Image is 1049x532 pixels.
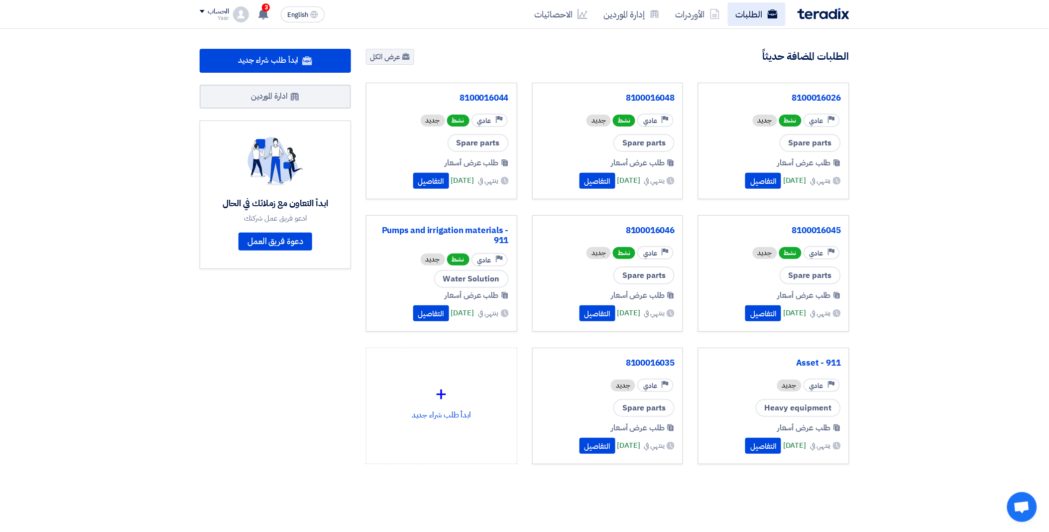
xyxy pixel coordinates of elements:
span: ينتهي في [811,440,831,451]
span: [DATE] [617,307,640,319]
span: نشط [447,115,469,127]
span: Spare parts [613,134,675,152]
span: [DATE] [451,175,474,186]
span: ينتهي في [644,175,665,186]
span: [DATE] [451,307,474,319]
span: ينتهي في [644,440,665,451]
a: 8100016035 [541,358,675,368]
span: نشط [447,254,469,266]
span: طلب عرض أسعار [445,289,499,301]
div: جديد [611,380,635,392]
span: عادي [810,116,823,126]
button: التفاصيل [745,305,781,321]
div: جديد [586,247,611,259]
span: نشط [613,247,635,259]
span: Water Solution [434,270,509,288]
span: [DATE] [783,175,806,186]
span: نشط [613,115,635,127]
a: إدارة الموردين [595,2,668,26]
div: + [374,379,509,409]
span: طلب عرض أسعار [777,157,831,169]
a: 8100016048 [541,93,675,103]
span: طلب عرض أسعار [611,422,665,434]
button: التفاصيل [580,305,615,321]
span: نشط [779,115,802,127]
a: دعوة فريق العمل [238,233,312,251]
span: ابدأ طلب شراء جديد [238,54,298,66]
a: 8100016026 [706,93,841,103]
div: الحساب [208,7,229,16]
span: Spare parts [448,134,509,152]
div: جديد [753,247,777,259]
span: عادي [643,249,657,258]
a: الاحصائيات [526,2,595,26]
span: عادي [810,249,823,258]
span: ينتهي في [811,175,831,186]
span: 3 [262,3,270,11]
span: ينتهي في [478,308,498,318]
span: طلب عرض أسعار [445,157,499,169]
img: profile_test.png [233,6,249,22]
div: جديد [777,380,802,392]
button: التفاصيل [745,173,781,189]
a: Asset - 911 [706,358,841,368]
button: التفاصيل [413,173,449,189]
span: نشط [779,247,802,259]
span: عادي [477,256,491,265]
button: التفاصيل [580,173,615,189]
span: عادي [643,381,657,391]
div: جديد [421,115,445,127]
img: invite_your_team.svg [247,137,303,186]
span: Heavy equipment [756,399,841,417]
a: 8100016044 [374,93,509,103]
span: [DATE] [783,307,806,319]
span: عادي [477,116,491,126]
button: التفاصيل [745,438,781,454]
a: 8100016046 [541,226,675,236]
span: ينتهي في [644,308,665,318]
span: ينتهي في [478,175,498,186]
button: التفاصيل [580,438,615,454]
a: الأوردرات [668,2,728,26]
span: English [287,11,308,18]
span: [DATE] [617,175,640,186]
button: التفاصيل [413,305,449,321]
div: Open chat [1007,492,1037,522]
div: جديد [421,254,445,266]
div: ابدأ التعاون مع زملائك في الحال [223,198,328,209]
span: ينتهي في [811,308,831,318]
a: Pumps and irrigation materials - 911 [374,226,509,246]
span: طلب عرض أسعار [611,157,665,169]
span: طلب عرض أسعار [611,289,665,301]
button: English [281,6,325,22]
div: ابدأ طلب شراء جديد [374,356,509,444]
span: Spare parts [613,266,675,284]
span: [DATE] [617,440,640,451]
span: طلب عرض أسعار [777,289,831,301]
h4: الطلبات المضافة حديثاً [763,50,849,63]
a: الطلبات [728,2,786,26]
span: Spare parts [780,134,841,152]
span: Spare parts [780,266,841,284]
div: جديد [753,115,777,127]
img: Teradix logo [798,8,849,19]
span: Spare parts [613,399,675,417]
div: Yasir [200,15,229,21]
a: 8100016045 [706,226,841,236]
div: جديد [586,115,611,127]
a: ادارة الموردين [200,85,351,109]
div: ادعو فريق عمل شركتك [223,214,328,223]
a: عرض الكل [366,49,414,65]
span: عادي [643,116,657,126]
span: طلب عرض أسعار [777,422,831,434]
span: [DATE] [783,440,806,451]
span: عادي [810,381,823,391]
